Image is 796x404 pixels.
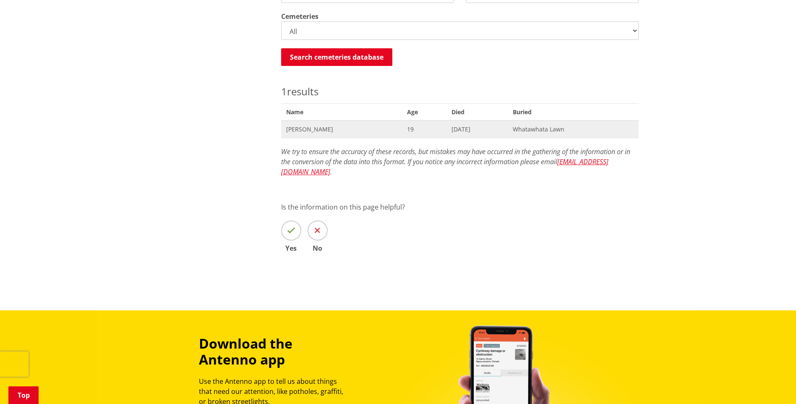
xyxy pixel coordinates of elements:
[757,369,788,399] iframe: Messenger Launcher
[286,125,397,134] span: [PERSON_NAME]
[281,202,639,212] p: Is the information on this page helpful?
[281,121,639,138] a: [PERSON_NAME] 19 [DATE] Whatawhata Lawn
[281,103,402,121] span: Name
[446,103,508,121] span: Died
[513,125,634,134] span: Whatawhata Lawn
[281,84,287,98] span: 1
[281,157,608,176] a: [EMAIL_ADDRESS][DOMAIN_NAME]
[452,125,503,134] span: [DATE]
[281,147,630,176] em: We try to ensure the accuracy of these records, but mistakes may have occurred in the gathering o...
[281,48,392,66] button: Search cemeteries database
[308,245,328,252] span: No
[199,336,351,368] h3: Download the Antenno app
[402,103,446,121] span: Age
[281,84,639,99] p: results
[281,11,318,21] label: Cemeteries
[508,103,639,121] span: Buried
[407,125,441,134] span: 19
[281,245,301,252] span: Yes
[8,386,39,404] a: Top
